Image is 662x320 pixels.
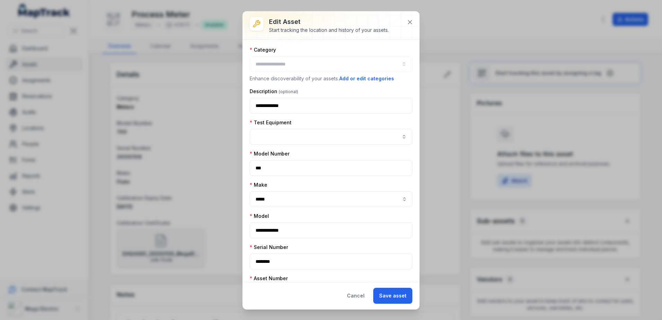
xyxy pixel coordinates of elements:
[269,27,389,34] div: Start tracking the location and history of your assets.
[250,46,276,53] label: Category
[250,150,289,157] label: Model Number
[250,275,288,282] label: Asset Number
[339,75,394,82] button: Add or edit categories
[250,213,269,220] label: Model
[250,119,292,126] label: Test Equipment
[250,244,288,251] label: Serial Number
[250,191,412,207] input: asset-edit:cf[f35bc7b8-2d86-488d-a84b-d540ca5a1ecb]-label
[250,181,267,188] label: Make
[373,288,412,304] button: Save asset
[250,88,298,95] label: Description
[341,288,370,304] button: Cancel
[250,75,412,82] p: Enhance discoverability of your assets.
[269,17,389,27] h3: Edit asset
